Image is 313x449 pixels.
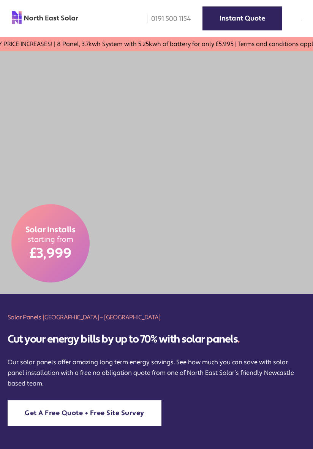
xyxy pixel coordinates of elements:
a: Get A Free Quote + Free Site Survey [8,400,161,426]
a: Solar Installs starting from £3,999 [11,204,90,282]
a: 0191 500 1154 [142,14,191,23]
span: starting from [28,235,73,244]
span: £3,999 [30,244,72,262]
a: Instant Quote [202,6,282,30]
h2: Cut your energy bills by up to 70% with solar panels [8,333,292,346]
img: north east solar logo [11,11,79,25]
img: menu icon [301,20,302,21]
span: Solar Installs [25,224,76,235]
span: . [237,332,240,346]
h1: Solar Panels [GEOGRAPHIC_DATA] – [GEOGRAPHIC_DATA] [8,313,305,322]
p: Our solar panels offer amazing long term energy savings. See how much you can save with solar pan... [8,357,305,389]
